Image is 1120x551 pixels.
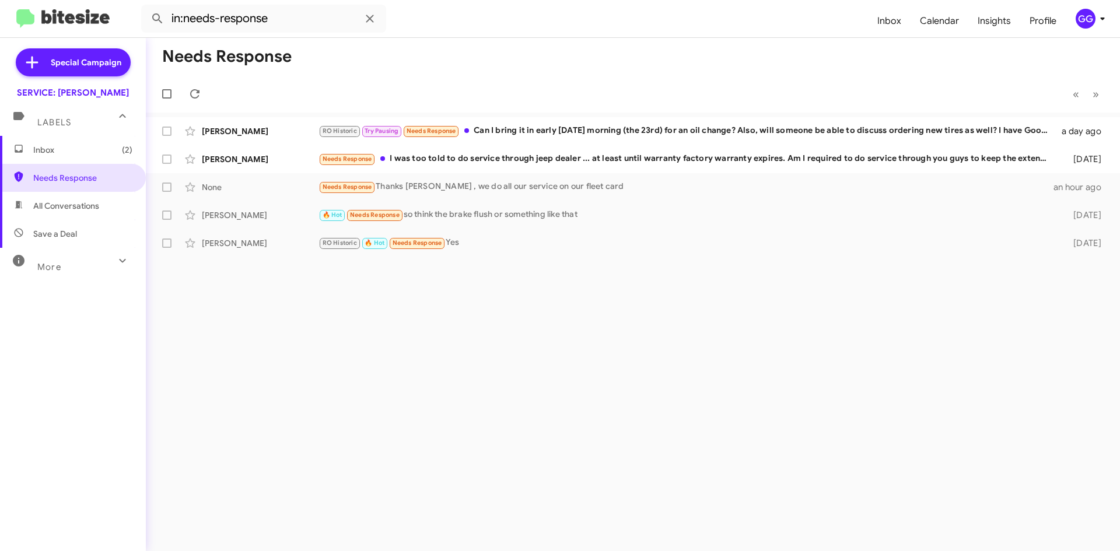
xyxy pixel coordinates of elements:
[350,211,400,219] span: Needs Response
[1055,125,1111,137] div: a day ago
[323,155,372,163] span: Needs Response
[1020,4,1066,38] a: Profile
[1066,82,1086,106] button: Previous
[33,200,99,212] span: All Conversations
[1053,181,1111,193] div: an hour ago
[202,153,318,165] div: [PERSON_NAME]
[33,144,132,156] span: Inbox
[37,262,61,272] span: More
[16,48,131,76] a: Special Campaign
[202,209,318,221] div: [PERSON_NAME]
[318,180,1053,194] div: Thanks [PERSON_NAME] , we do all our service on our fleet card
[868,4,911,38] a: Inbox
[202,237,318,249] div: [PERSON_NAME]
[323,239,357,247] span: RO Historic
[323,127,357,135] span: RO Historic
[202,125,318,137] div: [PERSON_NAME]
[33,228,77,240] span: Save a Deal
[17,87,129,99] div: SERVICE: [PERSON_NAME]
[1073,87,1079,101] span: «
[1086,82,1106,106] button: Next
[318,208,1055,222] div: so think the brake flush or something like that
[1076,9,1095,29] div: GG
[365,127,398,135] span: Try Pausing
[323,183,372,191] span: Needs Response
[323,211,342,219] span: 🔥 Hot
[33,172,132,184] span: Needs Response
[1066,82,1106,106] nav: Page navigation example
[1055,237,1111,249] div: [DATE]
[1066,9,1107,29] button: GG
[393,239,442,247] span: Needs Response
[122,144,132,156] span: (2)
[318,236,1055,250] div: Yes
[318,152,1055,166] div: I was too told to do service through jeep dealer ... at least until warranty factory warranty exp...
[37,117,71,128] span: Labels
[407,127,456,135] span: Needs Response
[141,5,386,33] input: Search
[318,124,1055,138] div: Can I bring it in early [DATE] morning (the 23rd) for an oil change? Also, will someone be able t...
[162,47,292,66] h1: Needs Response
[51,57,121,68] span: Special Campaign
[1055,153,1111,165] div: [DATE]
[968,4,1020,38] a: Insights
[1055,209,1111,221] div: [DATE]
[202,181,318,193] div: None
[1093,87,1099,101] span: »
[365,239,384,247] span: 🔥 Hot
[911,4,968,38] a: Calendar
